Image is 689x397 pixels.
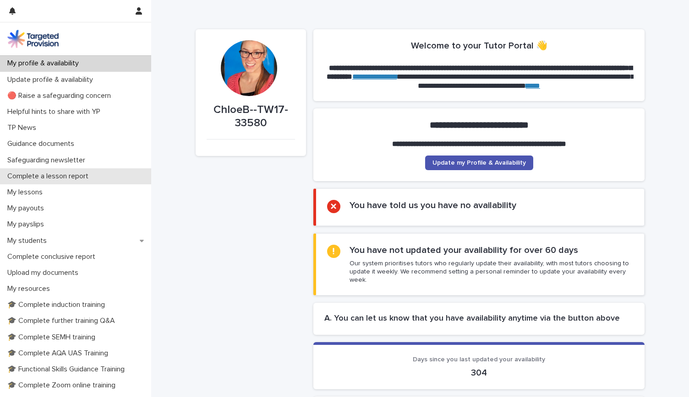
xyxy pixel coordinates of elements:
a: Update my Profile & Availability [425,156,533,170]
p: ChloeB--TW17-33580 [207,103,295,130]
p: Guidance documents [4,139,82,148]
p: Upload my documents [4,268,86,277]
p: 🎓 Complete AQA UAS Training [4,349,115,358]
p: Our system prioritises tutors who regularly update their availability, with most tutors choosing ... [350,259,633,284]
p: 304 [324,367,634,378]
img: M5nRWzHhSzIhMunXDL62 [7,30,59,48]
p: 🎓 Complete SEMH training [4,333,103,342]
p: Safeguarding newsletter [4,156,93,165]
p: My resources [4,284,57,293]
p: My payslips [4,220,51,229]
p: 🎓 Functional Skills Guidance Training [4,365,132,374]
span: Update my Profile & Availability [432,160,526,166]
h2: You have not updated your availability for over 60 days [350,245,578,256]
h2: You have told us you have no availability [350,200,516,211]
p: Update profile & availability [4,75,100,84]
p: My students [4,236,54,245]
p: 🎓 Complete Zoom online training [4,381,123,390]
p: My lessons [4,188,50,197]
p: Complete conclusive report [4,252,103,261]
p: Complete a lesson report [4,172,96,181]
span: Days since you last updated your availability [413,356,545,363]
p: Helpful hints to share with YP [4,107,108,116]
p: 🎓 Complete induction training [4,300,112,309]
h2: Welcome to your Tutor Portal 👋 [411,40,547,51]
h2: A. You can let us know that you have availability anytime via the button above [324,314,634,324]
p: 🎓 Complete further training Q&A [4,317,122,325]
p: 🔴 Raise a safeguarding concern [4,91,118,100]
p: My payouts [4,204,51,213]
p: My profile & availability [4,59,86,68]
p: TP News [4,123,44,132]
